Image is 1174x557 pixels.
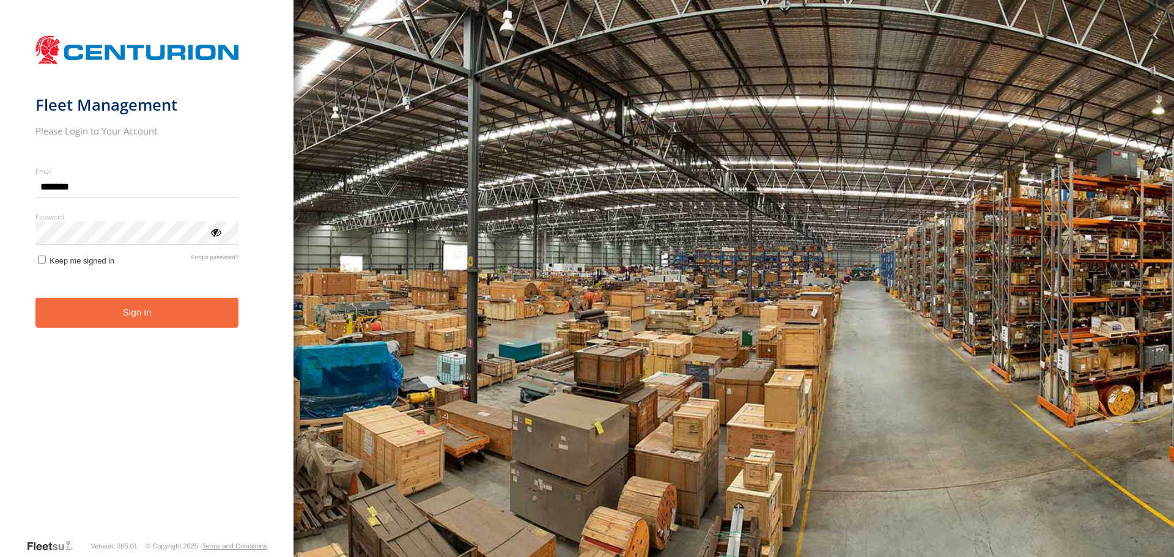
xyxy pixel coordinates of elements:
input: Keep me signed in [38,256,46,264]
button: Sign in [35,298,239,328]
a: Forgot password? [191,254,239,265]
div: ViewPassword [209,226,221,238]
label: Password [35,212,239,221]
a: Visit our Website [26,540,83,552]
form: main [35,29,259,539]
h1: Fleet Management [35,95,239,115]
h2: Please Login to Your Account [35,125,239,137]
label: Email [35,166,239,175]
img: Centurion Transport [35,34,239,65]
span: Keep me signed in [50,256,114,265]
a: Terms and Conditions [202,542,267,550]
div: © Copyright 2025 - [146,542,267,550]
div: Version: 305.01 [91,542,138,550]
